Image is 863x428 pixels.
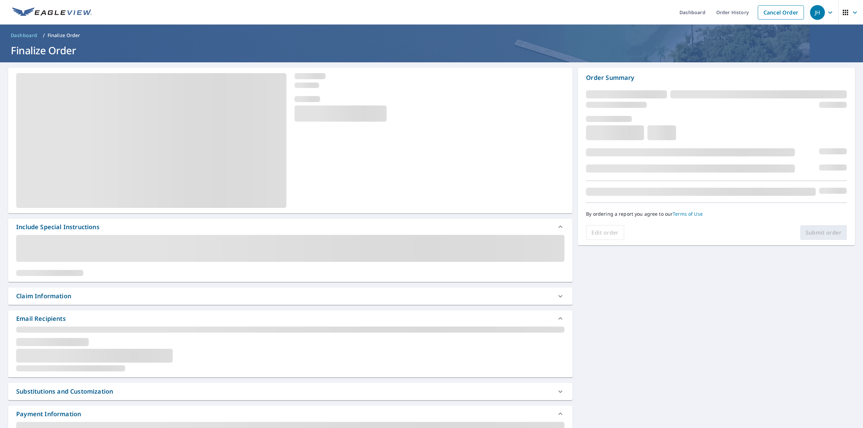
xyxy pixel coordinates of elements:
div: Include Special Instructions [8,219,573,235]
div: Claim Information [8,287,573,305]
a: Cancel Order [758,5,804,20]
p: Finalize Order [48,32,80,39]
img: EV Logo [12,7,92,18]
h1: Finalize Order [8,43,855,57]
div: Claim Information [16,292,71,301]
span: Dashboard [11,32,37,39]
li: / [43,31,45,39]
nav: breadcrumb [8,30,855,41]
div: Substitutions and Customization [8,383,573,400]
div: Substitutions and Customization [16,387,113,396]
div: Email Recipients [8,310,573,327]
div: Include Special Instructions [16,222,100,232]
div: Payment Information [8,406,573,422]
div: Payment Information [16,409,81,419]
div: JH [810,5,825,20]
a: Terms of Use [673,211,703,217]
div: Email Recipients [16,314,66,323]
a: Dashboard [8,30,40,41]
p: By ordering a report you agree to our [586,211,847,217]
p: Order Summary [586,73,847,82]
